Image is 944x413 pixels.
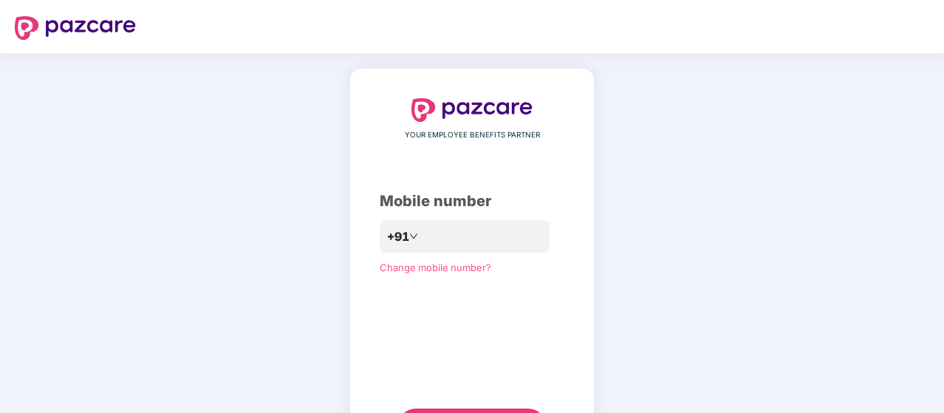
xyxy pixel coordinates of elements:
[380,262,491,273] a: Change mobile number?
[15,16,136,40] img: logo
[409,232,418,241] span: down
[387,228,409,246] span: +91
[380,190,564,213] div: Mobile number
[405,129,540,141] span: YOUR EMPLOYEE BENEFITS PARTNER
[411,98,533,122] img: logo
